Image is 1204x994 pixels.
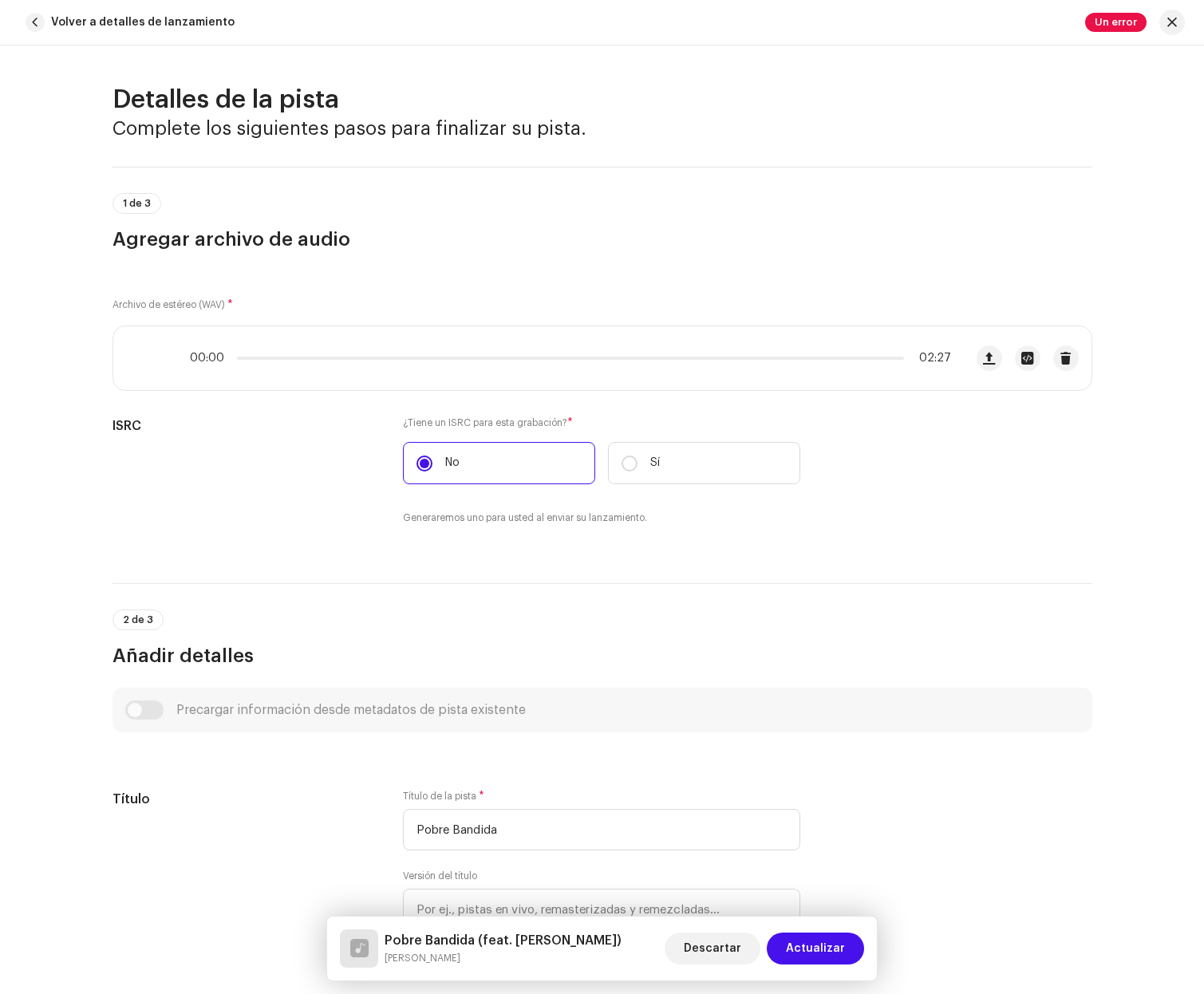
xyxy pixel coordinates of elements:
[403,790,484,803] label: Título de la pista
[767,933,864,964] button: Actualizar
[113,790,378,809] h5: Título
[113,116,1092,141] h3: Complete los siguientes pasos para finalizar su pista.
[403,416,800,429] label: ¿Tiene un ISRC para esta grabación?
[385,931,622,950] h5: Pobre Bandida (feat. Laura Henríquez)
[113,84,1092,116] h2: Detalles de la pista
[113,643,1092,669] h3: Añadir detalles
[445,455,460,471] p: No
[786,933,845,964] span: Actualizar
[385,950,622,966] small: Pobre Bandida (feat. Laura Henríquez)
[910,352,951,365] span: 02:27
[403,510,647,526] small: Generaremos uno para usted al enviar su lanzamiento.
[650,455,660,471] p: Sí
[403,809,800,850] input: Ingrese el nombre de la pista
[113,227,1092,252] h3: Agregar archivo de audio
[403,889,800,930] input: Por ej., pistas en vivo, remasterizadas y remezcladas...
[113,416,378,436] h5: ISRC
[403,870,477,882] label: Versión del título
[684,933,741,964] span: Descartar
[665,933,760,964] button: Descartar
